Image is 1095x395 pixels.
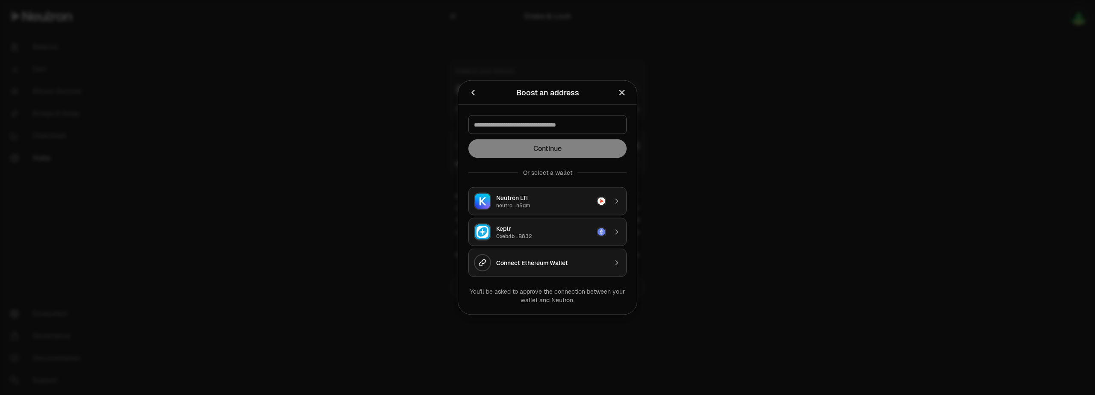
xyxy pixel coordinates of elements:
[496,259,607,267] div: Connect Ethereum Wallet
[496,202,592,209] div: neutro...h5qm
[598,228,605,236] img: Ethereum Logo
[617,87,627,99] button: Close
[468,218,627,246] button: KeplrKeplr0xeb4b...B832Ethereum Logo
[523,168,572,177] div: Or select a wallet
[475,224,490,240] img: Keplr
[496,233,592,240] div: 0xeb4b...B832
[598,197,605,205] img: Neutron Logo
[475,194,490,209] img: Keplr
[468,249,627,277] button: Connect Ethereum Wallet
[468,87,478,99] button: Back
[468,187,627,215] button: KeplrNeutron LTIneutro...h5qmNeutron Logo
[516,87,579,99] div: Boost an address
[468,287,627,304] div: You'll be asked to approve the connection between your wallet and Neutron.
[496,194,592,202] div: Neutron LTI
[496,224,592,233] div: Keplr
